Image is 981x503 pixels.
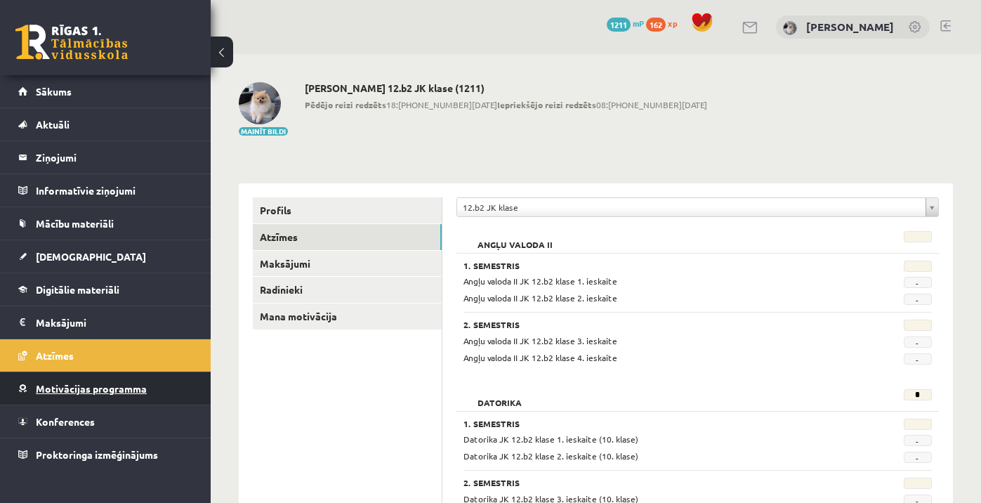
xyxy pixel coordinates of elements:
a: Rīgas 1. Tālmācības vidusskola [15,25,128,60]
a: Ziņojumi [18,141,193,174]
span: 18:[PHONE_NUMBER][DATE] 08:[PHONE_NUMBER][DATE] [305,98,707,111]
span: - [904,337,932,348]
a: Informatīvie ziņojumi [18,174,193,207]
span: Angļu valoda II JK 12.b2 klase 2. ieskaite [463,292,617,303]
a: 162 xp [646,18,684,29]
span: Angļu valoda II JK 12.b2 klase 1. ieskaite [463,275,617,287]
a: Aktuāli [18,108,193,141]
span: Motivācijas programma [36,382,147,395]
h2: [PERSON_NAME] 12.b2 JK klase (1211) [305,82,707,94]
span: xp [668,18,677,29]
a: Mana motivācija [253,303,442,329]
span: - [904,294,932,305]
a: Atzīmes [18,339,193,372]
h3: 2. Semestris [463,320,850,329]
a: Motivācijas programma [18,372,193,405]
span: - [904,277,932,288]
a: [DEMOGRAPHIC_DATA] [18,240,193,273]
span: Proktoringa izmēģinājums [36,448,158,461]
a: Konferences [18,405,193,438]
span: 162 [646,18,666,32]
b: Iepriekšējo reizi redzēts [497,99,596,110]
a: Radinieki [253,277,442,303]
span: Datorika JK 12.b2 klase 2. ieskaite (10. klase) [463,450,638,462]
a: [PERSON_NAME] [806,20,894,34]
a: Atzīmes [253,224,442,250]
span: - [904,435,932,446]
a: Proktoringa izmēģinājums [18,438,193,471]
legend: Informatīvie ziņojumi [36,174,193,207]
span: Atzīmes [36,349,74,362]
span: Digitālie materiāli [36,283,119,296]
h3: 1. Semestris [463,419,850,429]
img: Emīlija Kajaka [783,21,797,35]
span: - [904,452,932,463]
span: Sākums [36,85,72,98]
span: 12.b2 JK klase [463,198,920,216]
a: Sākums [18,75,193,107]
legend: Maksājumi [36,306,193,339]
span: Konferences [36,415,95,428]
legend: Ziņojumi [36,141,193,174]
h2: Datorika [463,389,536,403]
span: 1211 [607,18,631,32]
span: Angļu valoda II JK 12.b2 klase 3. ieskaite [463,335,617,346]
a: Maksājumi [18,306,193,339]
a: 12.b2 JK klase [457,198,938,216]
a: 1211 mP [607,18,644,29]
h3: 2. Semestris [463,478,850,488]
span: Aktuāli [36,118,70,131]
button: Mainīt bildi [239,127,288,136]
span: Datorika JK 12.b2 klase 1. ieskaite (10. klase) [463,433,638,445]
b: Pēdējo reizi redzēts [305,99,386,110]
span: mP [633,18,644,29]
a: Profils [253,197,442,223]
a: Maksājumi [253,251,442,277]
span: - [904,353,932,365]
a: Digitālie materiāli [18,273,193,306]
a: Mācību materiāli [18,207,193,240]
span: [DEMOGRAPHIC_DATA] [36,250,146,263]
span: Angļu valoda II JK 12.b2 klase 4. ieskaite [463,352,617,363]
h2: Angļu valoda II [463,231,567,245]
span: Mācību materiāli [36,217,114,230]
img: Emīlija Kajaka [239,82,281,124]
h3: 1. Semestris [463,261,850,270]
